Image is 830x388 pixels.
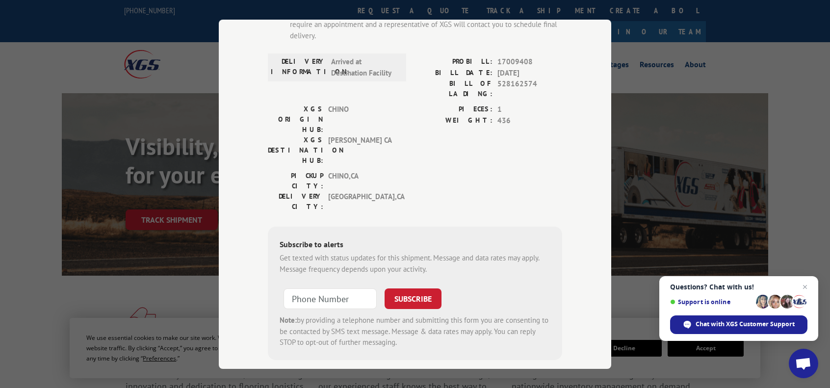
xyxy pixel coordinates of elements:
[385,288,441,309] button: SUBSCRIBE
[268,171,323,191] label: PICKUP CITY:
[280,315,550,348] div: by providing a telephone number and submitting this form you are consenting to be contacted by SM...
[331,56,397,78] span: Arrived at Destination Facility
[415,78,493,99] label: BILL OF LADING:
[328,135,394,166] span: [PERSON_NAME] CA
[290,8,562,41] div: Your ETA is an estimate and subject to change. Residential deliveries require an appointment and ...
[497,104,562,115] span: 1
[415,67,493,78] label: BILL DATE:
[268,135,323,166] label: XGS DESTINATION HUB:
[268,191,323,212] label: DELIVERY CITY:
[280,315,297,325] strong: Note:
[799,281,811,293] span: Close chat
[328,171,394,191] span: CHINO , CA
[497,115,562,126] span: 436
[280,238,550,253] div: Subscribe to alerts
[497,56,562,68] span: 17009408
[670,315,807,334] div: Chat with XGS Customer Support
[328,104,394,135] span: CHINO
[670,283,807,291] span: Questions? Chat with us!
[284,288,377,309] input: Phone Number
[415,104,493,115] label: PIECES:
[789,349,818,378] div: Open chat
[415,56,493,68] label: PROBILL:
[497,78,562,99] span: 528162574
[280,253,550,275] div: Get texted with status updates for this shipment. Message and data rates may apply. Message frequ...
[696,320,795,329] span: Chat with XGS Customer Support
[497,67,562,78] span: [DATE]
[328,191,394,212] span: [GEOGRAPHIC_DATA] , CA
[268,104,323,135] label: XGS ORIGIN HUB:
[670,298,752,306] span: Support is online
[415,115,493,126] label: WEIGHT:
[271,56,326,78] label: DELIVERY INFORMATION:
